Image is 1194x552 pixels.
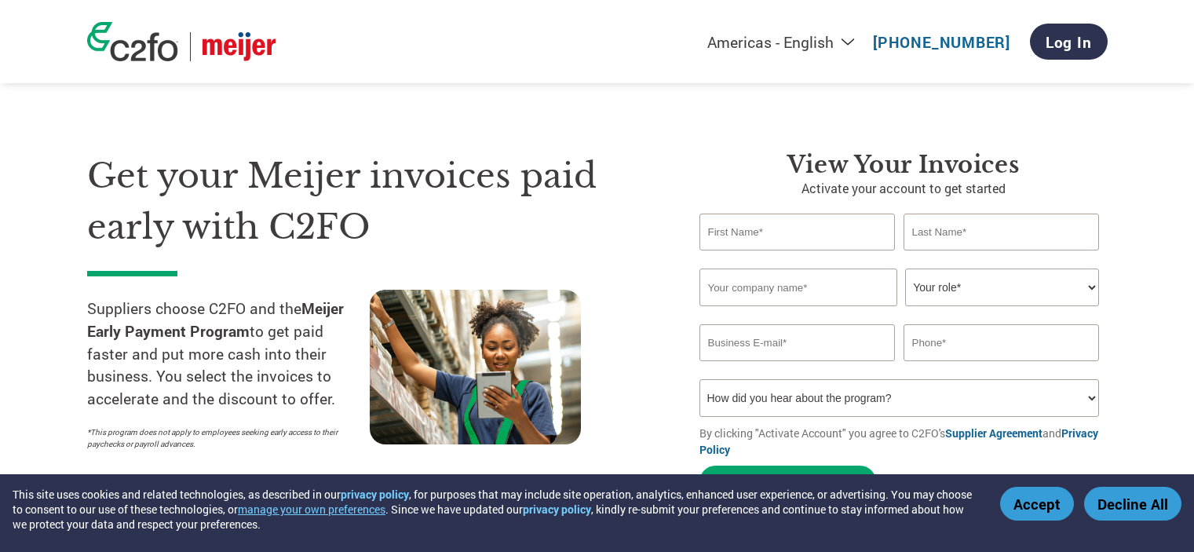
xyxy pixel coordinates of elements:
[904,252,1100,262] div: Invalid last name or last name is too long
[699,363,896,373] div: Inavlid Email Address
[904,214,1100,250] input: Last Name*
[1030,24,1108,60] a: Log In
[87,298,344,341] strong: Meijer Early Payment Program
[341,487,409,502] a: privacy policy
[87,22,178,61] img: c2fo logo
[699,214,896,250] input: First Name*
[87,426,354,450] p: *This program does not apply to employees seeking early access to their paychecks or payroll adva...
[370,290,581,444] img: supply chain worker
[945,426,1042,441] a: Supplier Agreement
[699,151,1108,179] h3: View Your Invoices
[873,32,1010,52] a: [PHONE_NUMBER]
[13,487,977,532] div: This site uses cookies and related technologies, as described in our , for purposes that may incl...
[904,363,1100,373] div: Inavlid Phone Number
[203,32,276,61] img: Meijer
[699,252,896,262] div: Invalid first name or first name is too long
[699,269,897,306] input: Your company name*
[699,425,1108,458] p: By clicking "Activate Account" you agree to C2FO's and
[904,324,1100,361] input: Phone*
[699,426,1098,457] a: Privacy Policy
[699,308,1100,318] div: Invalid company name or company name is too long
[238,502,385,517] button: manage your own preferences
[87,298,370,411] p: Suppliers choose C2FO and the to get paid faster and put more cash into their business. You selec...
[87,151,652,252] h1: Get your Meijer invoices paid early with C2FO
[699,179,1108,198] p: Activate your account to get started
[905,269,1099,306] select: Title/Role
[699,324,896,361] input: Invalid Email format
[523,502,591,517] a: privacy policy
[699,466,876,498] button: Activate Account
[1084,487,1181,521] button: Decline All
[1000,487,1074,521] button: Accept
